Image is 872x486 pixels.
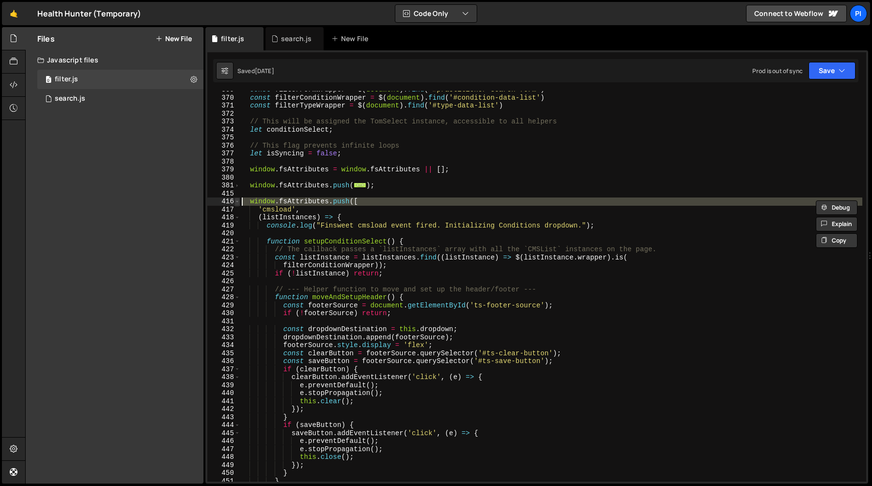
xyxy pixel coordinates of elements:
div: 16494/44708.js [37,70,203,89]
div: 449 [207,461,240,470]
div: 433 [207,334,240,342]
div: 436 [207,357,240,365]
div: 442 [207,405,240,413]
div: 447 [207,445,240,454]
button: Copy [816,233,857,248]
div: 423 [207,254,240,262]
div: 425 [207,270,240,278]
button: Explain [816,217,857,231]
div: 439 [207,381,240,390]
div: 429 [207,302,240,310]
div: 374 [207,126,240,134]
span: ... [354,182,367,188]
span: 0 [46,76,51,84]
div: 415 [207,190,240,198]
div: 380 [207,174,240,182]
div: 431 [207,318,240,326]
div: 437 [207,365,240,374]
div: Health Hunter (Temporary) [37,8,141,19]
div: 377 [207,150,240,158]
div: [DATE] [255,67,274,75]
div: 422 [207,245,240,254]
div: 418 [207,213,240,222]
div: 375 [207,134,240,142]
div: 430 [207,309,240,318]
div: 421 [207,238,240,246]
div: Javascript files [26,50,203,70]
div: 451 [207,477,240,486]
div: 435 [207,349,240,358]
div: 417 [207,206,240,214]
div: 428 [207,293,240,302]
div: 373 [207,118,240,126]
div: 441 [207,397,240,406]
h2: Files [37,33,55,44]
div: 450 [207,469,240,477]
div: 434 [207,341,240,349]
div: 416 [207,197,240,206]
div: 444 [207,421,240,429]
div: 372 [207,110,240,118]
div: 448 [207,453,240,461]
div: 379 [207,166,240,174]
button: Save [809,62,856,79]
div: New File [331,34,372,44]
div: 381 [207,182,240,190]
a: Connect to Webflow [746,5,847,22]
div: search.js [281,34,311,44]
div: filter.js [221,34,244,44]
div: Prod is out of sync [752,67,803,75]
div: 376 [207,142,240,150]
div: Saved [237,67,274,75]
div: 427 [207,286,240,294]
button: New File [156,35,192,43]
div: 378 [207,158,240,166]
a: 🤙 [2,2,26,25]
div: filter.js [55,75,78,84]
div: 16494/45041.js [37,89,203,108]
div: 424 [207,261,240,270]
div: 445 [207,429,240,438]
div: 432 [207,325,240,334]
div: 426 [207,277,240,286]
button: Code Only [395,5,477,22]
div: 440 [207,389,240,397]
div: 443 [207,413,240,422]
div: search.js [55,94,85,103]
div: 371 [207,102,240,110]
div: 419 [207,222,240,230]
div: 370 [207,94,240,102]
div: 446 [207,437,240,445]
button: Debug [816,200,857,215]
div: 420 [207,229,240,238]
a: Pi [850,5,867,22]
div: 438 [207,373,240,381]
